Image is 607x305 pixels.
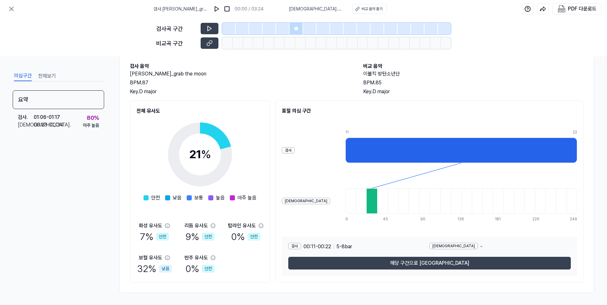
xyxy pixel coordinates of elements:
[139,254,162,262] div: 보컬 유사도
[184,254,208,262] div: 반주 유사도
[231,230,260,244] div: 0 %
[156,39,197,48] div: 비교곡 구간
[352,4,387,14] button: 비교 음악 듣기
[570,216,577,222] div: 249
[228,222,256,230] div: 탑라인 유사도
[13,90,104,109] div: 요약
[185,262,215,276] div: 0 %
[568,5,597,13] div: PDF 다운로드
[383,216,393,222] div: 45
[87,114,99,122] div: 80 %
[430,243,571,250] div: -
[363,70,584,78] h2: 이불킥 방탄소년단
[216,194,225,202] span: 높음
[532,216,543,222] div: 226
[237,194,257,202] span: 아주 높음
[202,233,215,241] div: 안전
[151,194,160,202] span: 안전
[430,243,478,249] div: [DEMOGRAPHIC_DATA]
[540,6,546,12] img: share
[38,71,56,81] button: 전체보기
[282,198,330,204] div: [DEMOGRAPHIC_DATA]
[363,88,584,95] div: Key. D major
[420,216,431,222] div: 90
[185,230,215,244] div: 9 %
[345,129,573,135] div: 11
[214,6,220,12] img: play
[202,265,215,273] div: 안전
[248,233,260,241] div: 안전
[573,129,577,135] div: 22
[557,3,598,14] button: PDF 다운로드
[524,6,531,12] img: help
[137,107,263,115] h2: 전체 유사도
[189,146,211,163] div: 21
[14,71,32,81] button: 의심구간
[288,257,571,269] button: 해당 구간으로 [GEOGRAPHIC_DATA]
[34,114,60,121] div: 01:06 - 01:17
[288,243,301,249] div: 검사
[156,233,169,241] div: 안전
[457,216,468,222] div: 136
[184,222,208,230] div: 리듬 유사도
[156,24,197,33] div: 검사곡 구간
[130,70,350,78] h2: [PERSON_NAME]_grab the moon
[201,147,211,161] span: %
[495,216,505,222] div: 181
[83,122,99,129] div: 아주 높음
[362,6,383,12] div: 비교 음악 듣기
[130,62,350,70] h2: 검사 음악
[130,88,350,95] div: Key. D major
[235,6,263,12] div: 00:00 / 03:24
[363,79,584,87] div: BPM. 85
[303,243,331,250] span: 00:11 - 00:22
[558,5,565,13] img: PDF Download
[153,6,209,12] span: 검사 . [PERSON_NAME]_grab the moon
[194,194,203,202] span: 보통
[337,243,352,250] span: 5 - 8 bar
[18,114,34,121] div: 검사 .
[140,230,169,244] div: 7 %
[282,107,577,115] h2: 표절 의심 구간
[18,121,34,129] div: [DEMOGRAPHIC_DATA] .
[137,262,172,276] div: 32 %
[130,79,350,87] div: BPM. 87
[363,62,584,70] h2: 비교 음악
[139,222,162,230] div: 화성 유사도
[224,6,230,12] img: stop
[34,121,63,129] div: 00:23 - 00:34
[282,147,295,153] div: 검사
[345,216,356,222] div: 0
[173,194,182,202] span: 낮음
[289,6,345,12] span: [DEMOGRAPHIC_DATA] . 이불킥 방탄소년단
[159,265,172,273] div: 낮음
